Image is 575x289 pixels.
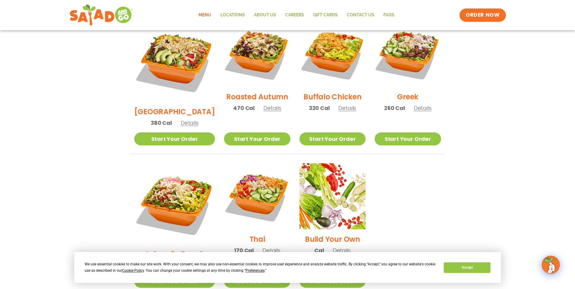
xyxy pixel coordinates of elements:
[460,8,506,22] a: ORDER NOW
[299,21,366,87] img: Product photo for Buffalo Chicken Salad
[181,119,199,127] span: Details
[74,252,501,283] div: Cookie Consent Prompt
[305,234,360,244] h2: Build Your Own
[234,246,254,254] span: 170 Cal
[263,104,281,112] span: Details
[309,8,342,22] a: GIFT CARDS
[303,91,361,102] h2: Buffalo Chicken
[69,3,133,27] img: new-SAG-logo-768×292
[299,132,366,145] a: Start Your Order
[194,8,399,22] nav: Menu
[309,104,330,112] span: 320 Cal
[375,132,441,145] a: Start Your Order
[134,163,215,244] img: Product photo for Jalapeño Ranch Salad
[122,268,144,273] span: Cookie Policy
[262,247,280,254] span: Details
[414,104,432,112] span: Details
[466,12,500,19] span: ORDER NOW
[134,21,215,102] img: Product photo for BBQ Ranch Salad
[542,256,559,273] img: wpChatIcon
[233,104,255,112] span: 470 Cal
[384,104,405,112] span: 260 Cal
[246,268,265,273] span: Preferences
[249,234,265,244] h2: Thai
[194,8,216,22] a: Menu
[397,91,418,102] h2: Greek
[224,132,290,145] a: Start Your Order
[314,246,324,254] span: Cal
[224,21,290,87] img: Product photo for Roasted Autumn Salad
[226,91,288,102] h2: Roasted Autumn
[299,163,366,229] img: Product photo for Build Your Own
[216,8,249,22] a: Locations
[134,132,215,145] a: Start Your Order
[338,104,356,112] span: Details
[85,261,436,274] div: We use essential cookies to make our site work. With your consent, we may also use non-essential ...
[151,119,172,127] span: 380 Cal
[134,106,215,117] h2: [GEOGRAPHIC_DATA]
[144,249,205,259] h2: Jalapeño Ranch
[375,21,441,87] img: Product photo for Greek Salad
[342,8,379,22] a: Contact Us
[281,8,309,22] a: Careers
[444,262,490,273] button: Accept
[333,247,351,254] span: Details
[379,8,399,22] a: FAQs
[249,8,281,22] a: About Us
[224,163,290,229] img: Product photo for Thai Salad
